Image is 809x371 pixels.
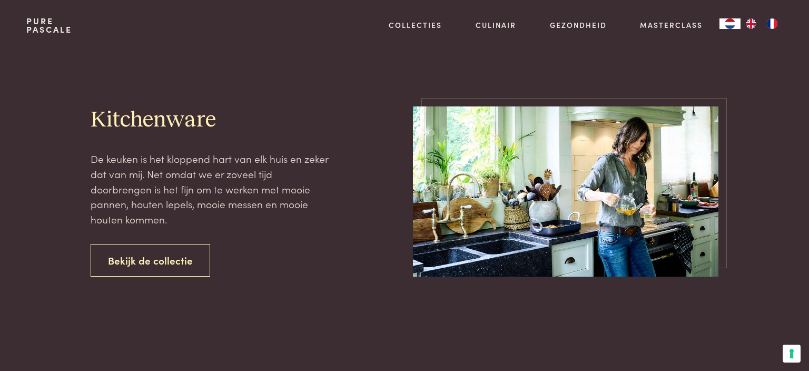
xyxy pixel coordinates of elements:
aside: Language selected: Nederlands [719,18,783,29]
ul: Language list [741,18,783,29]
a: Bekijk de collectie [91,244,210,277]
p: De keuken is het kloppend hart van elk huis en zeker dat van mij. Net omdat we er zoveel tijd doo... [91,151,332,227]
a: Culinair [476,19,516,31]
div: Language [719,18,741,29]
h2: Kitchenware [91,106,332,134]
a: PurePascale [26,17,72,34]
a: Masterclass [640,19,703,31]
a: Collecties [389,19,442,31]
a: EN [741,18,762,29]
button: Uw voorkeuren voor toestemming voor trackingtechnologieën [783,345,801,363]
img: pure-pascale-naessens-pn356186 [413,106,718,277]
a: FR [762,18,783,29]
a: Gezondheid [550,19,607,31]
a: NL [719,18,741,29]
